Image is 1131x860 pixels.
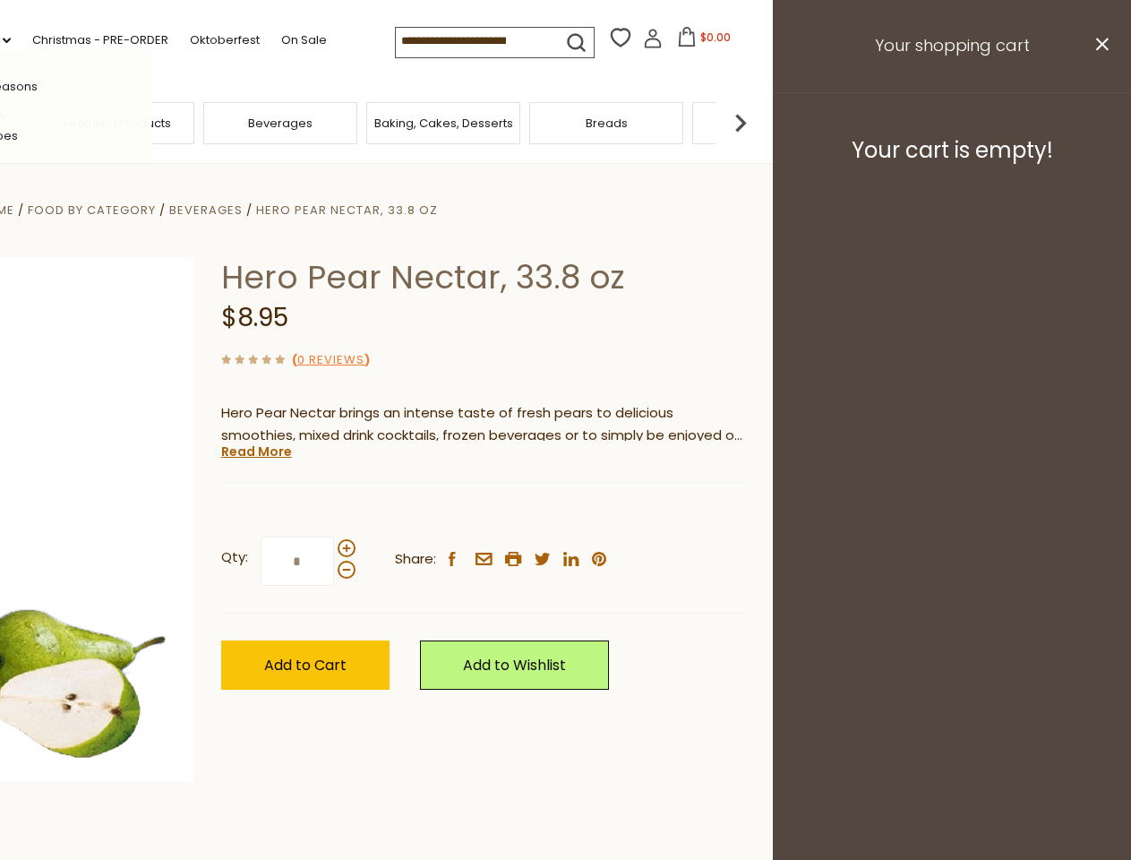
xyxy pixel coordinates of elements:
button: $0.00 [666,27,742,54]
a: Baking, Cakes, Desserts [374,116,513,130]
a: Beverages [169,202,243,219]
a: Oktoberfest [190,30,260,50]
img: next arrow [723,105,758,141]
h3: Your cart is empty! [795,137,1109,164]
a: Add to Wishlist [420,641,609,690]
strong: Qty: [221,546,248,569]
p: Hero Pear Nectar brings an intense taste of fresh pears to delicious smoothies, mixed drink cockt... [221,402,745,447]
span: $0.00 [700,30,731,45]
h1: Hero Pear Nectar, 33.8 oz [221,257,745,297]
span: Add to Cart [264,655,347,675]
a: Hero Pear Nectar, 33.8 oz [256,202,438,219]
span: $8.95 [221,300,288,335]
span: ( ) [292,351,370,368]
button: Add to Cart [221,641,390,690]
a: Breads [586,116,628,130]
a: Christmas - PRE-ORDER [32,30,168,50]
a: Food By Category [28,202,156,219]
a: On Sale [281,30,327,50]
a: 0 Reviews [297,351,364,370]
a: Read More [221,443,292,460]
span: Share: [395,548,436,571]
a: Beverages [248,116,313,130]
input: Qty: [261,537,334,586]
